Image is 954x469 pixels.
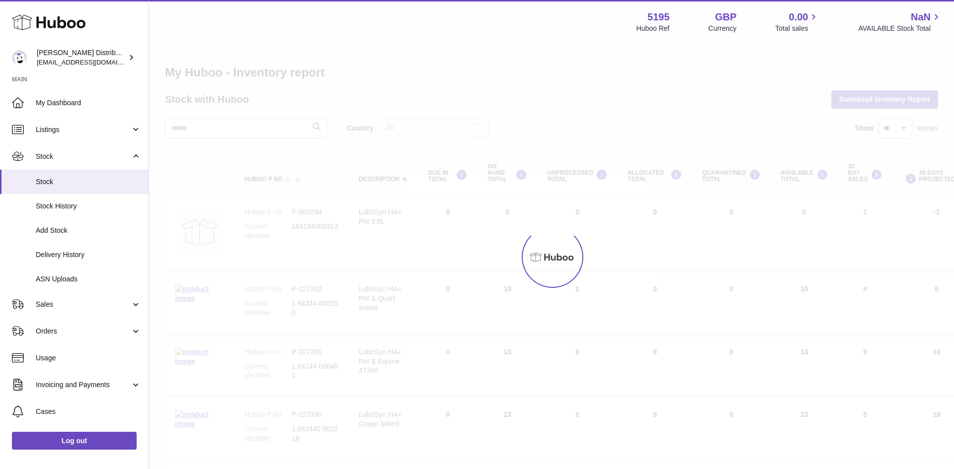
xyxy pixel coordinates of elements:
span: My Dashboard [36,98,141,108]
a: 0.00 Total sales [775,10,819,33]
span: Add Stock [36,226,141,235]
span: Cases [36,407,141,416]
img: internalAdmin-5195@internal.huboo.com [12,50,27,65]
span: Listings [36,125,131,134]
span: Stock [36,152,131,161]
span: Total sales [775,24,819,33]
div: [PERSON_NAME] Distribution [37,48,126,67]
span: AVAILABLE Stock Total [858,24,942,33]
span: Invoicing and Payments [36,380,131,390]
strong: 5195 [647,10,670,24]
div: Huboo Ref [636,24,670,33]
a: NaN AVAILABLE Stock Total [858,10,942,33]
span: 0.00 [789,10,808,24]
span: Stock History [36,201,141,211]
strong: GBP [715,10,736,24]
span: Delivery History [36,250,141,260]
span: Usage [36,353,141,363]
span: [EMAIL_ADDRESS][DOMAIN_NAME] [37,58,146,66]
span: NaN [911,10,931,24]
span: Stock [36,177,141,187]
span: ASN Uploads [36,274,141,284]
div: Currency [709,24,737,33]
span: Sales [36,300,131,309]
span: Orders [36,327,131,336]
a: Log out [12,432,137,450]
